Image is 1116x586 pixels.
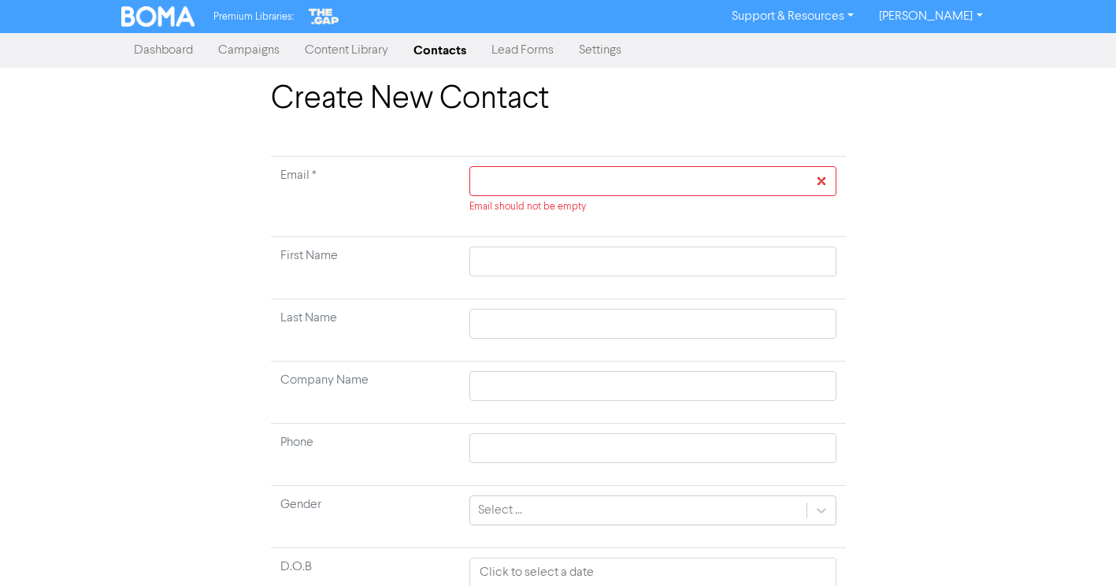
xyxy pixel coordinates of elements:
[292,35,401,66] a: Content Library
[1037,510,1116,586] iframe: Chat Widget
[271,237,461,299] td: First Name
[271,299,461,362] td: Last Name
[401,35,479,66] a: Contacts
[271,486,461,548] td: Gender
[866,4,995,29] a: [PERSON_NAME]
[469,199,836,214] div: Email should not be empty
[271,362,461,424] td: Company Name
[271,424,461,486] td: Phone
[121,35,206,66] a: Dashboard
[271,80,846,118] h1: Create New Contact
[479,35,566,66] a: Lead Forms
[206,35,292,66] a: Campaigns
[306,6,341,27] img: The Gap
[478,501,522,520] div: Select ...
[719,4,866,29] a: Support & Resources
[121,6,195,27] img: BOMA Logo
[566,35,634,66] a: Settings
[213,12,294,22] span: Premium Libraries:
[271,157,461,237] td: Required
